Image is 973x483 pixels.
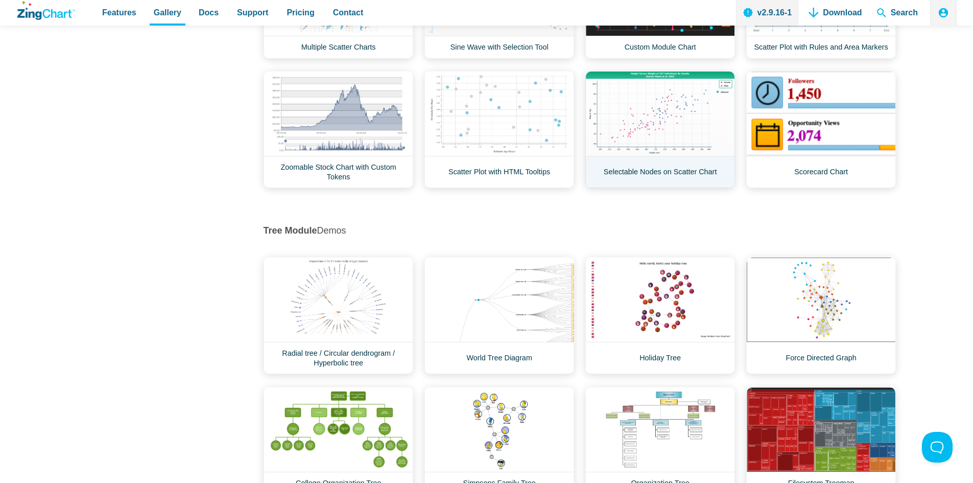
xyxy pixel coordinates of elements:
[922,432,953,463] iframe: Toggle Customer Support
[154,6,181,19] span: Gallery
[424,71,574,188] a: Scatter Plot with HTML Tooltips
[264,71,413,188] a: Zoomable Stock Chart with Custom Tokens
[287,6,314,19] span: Pricing
[424,257,574,374] a: World Tree Diagram
[746,71,896,188] a: Scorecard Chart
[746,257,896,374] a: Force Directed Graph
[17,1,75,20] a: ZingChart Logo. Click to return to the homepage
[264,225,317,236] strong: Tree Module
[264,257,413,374] a: Radial tree / Circular dendrogram / Hyperbolic tree
[237,6,268,19] span: Support
[264,225,895,237] h2: Demos
[585,257,735,374] a: Holiday Tree
[585,71,735,188] a: Selectable Nodes on Scatter Chart
[102,6,136,19] span: Features
[199,6,219,19] span: Docs
[333,6,364,19] span: Contact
